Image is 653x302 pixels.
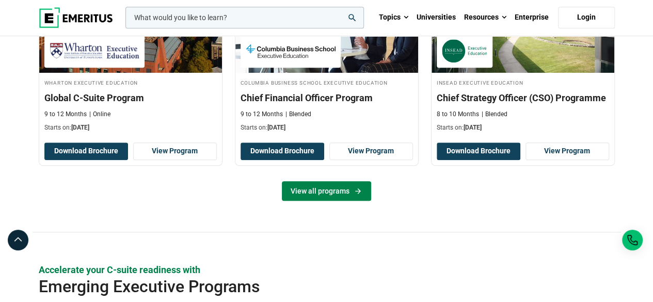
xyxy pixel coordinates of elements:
[71,124,89,131] span: [DATE]
[44,91,217,104] h3: Global C-Suite Program
[125,7,364,28] input: woocommerce-product-search-field-0
[50,39,139,62] img: Wharton Executive Education
[44,142,128,160] button: Download Brochure
[39,263,615,276] p: Accelerate your C-suite readiness with
[482,110,507,119] p: Blended
[442,39,487,62] img: INSEAD Executive Education
[282,181,371,201] a: View all programs
[39,276,557,297] h2: Emerging Executive Programs
[89,110,110,119] p: Online
[241,78,413,87] h4: Columbia Business School Executive Education
[44,123,217,132] p: Starts on:
[241,123,413,132] p: Starts on:
[437,123,609,132] p: Starts on:
[437,78,609,87] h4: INSEAD Executive Education
[437,110,479,119] p: 8 to 10 Months
[329,142,413,160] a: View Program
[241,110,283,119] p: 9 to 12 Months
[525,142,609,160] a: View Program
[558,7,615,28] a: Login
[267,124,285,131] span: [DATE]
[44,78,217,87] h4: Wharton Executive Education
[437,91,609,104] h3: Chief Strategy Officer (CSO) Programme
[285,110,311,119] p: Blended
[241,142,324,160] button: Download Brochure
[464,124,482,131] span: [DATE]
[241,91,413,104] h3: Chief Financial Officer Program
[437,142,520,160] button: Download Brochure
[44,110,87,119] p: 9 to 12 Months
[246,39,336,62] img: Columbia Business School Executive Education
[133,142,217,160] a: View Program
